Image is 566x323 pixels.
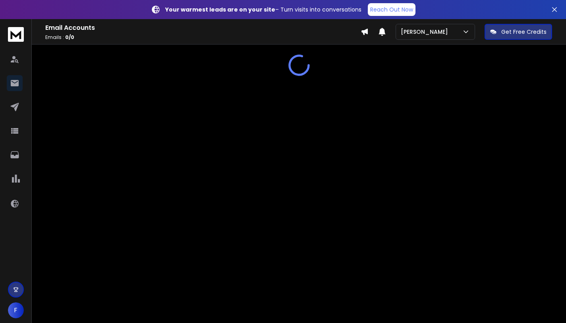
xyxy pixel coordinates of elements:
strong: Your warmest leads are on your site [165,6,275,14]
p: Reach Out Now [370,6,413,14]
p: Get Free Credits [501,28,547,36]
button: Get Free Credits [485,24,552,40]
p: – Turn visits into conversations [165,6,361,14]
span: 0 / 0 [65,34,74,41]
img: logo [8,27,24,42]
p: Emails : [45,34,361,41]
h1: Email Accounts [45,23,361,33]
button: F [8,302,24,318]
a: Reach Out Now [368,3,415,16]
p: [PERSON_NAME] [401,28,451,36]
